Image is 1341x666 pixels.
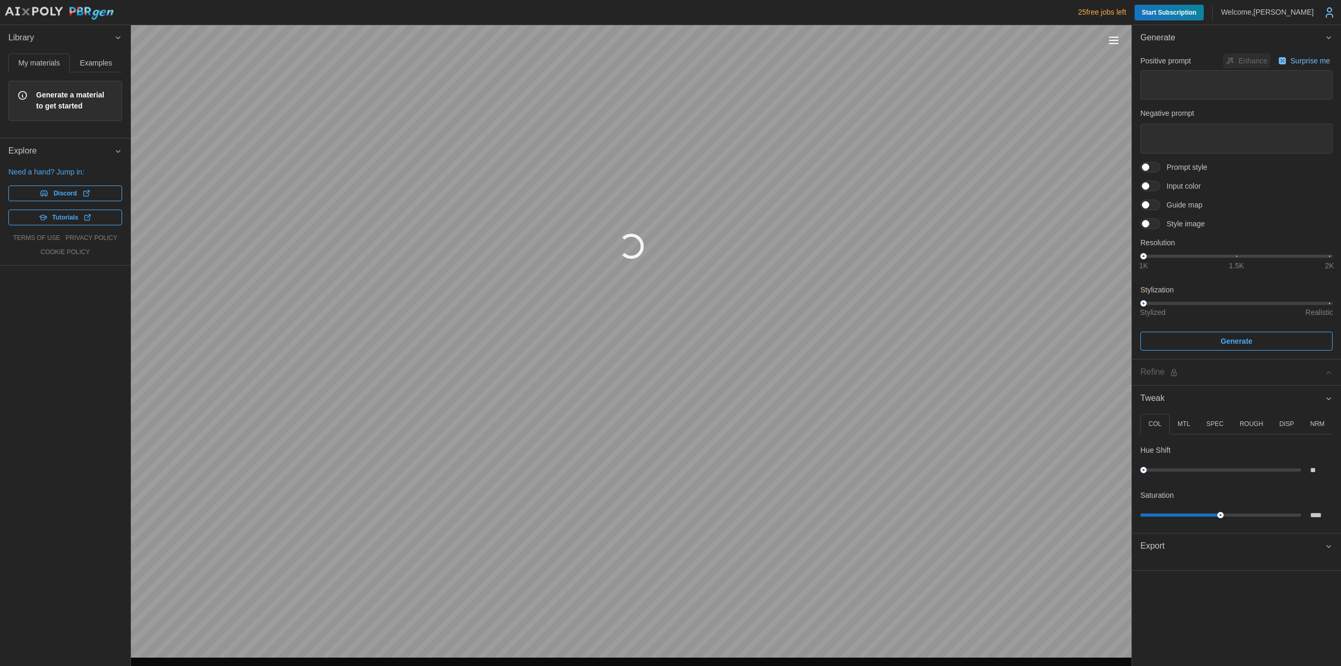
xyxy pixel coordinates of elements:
div: Generate [1132,51,1341,359]
span: Generate a material to get started [36,90,113,112]
span: Tutorials [52,210,79,225]
span: Export [1140,533,1325,559]
span: Examples [80,59,112,67]
p: ROUGH [1240,420,1263,429]
div: Tweak [1132,411,1341,533]
span: Generate [1221,332,1252,350]
p: Hue Shift [1140,445,1171,455]
button: Tweak [1132,386,1341,411]
span: My materials [18,59,60,67]
span: Start Subscription [1142,5,1196,20]
button: Generate [1140,332,1333,351]
a: privacy policy [65,234,117,243]
p: Enhance [1238,56,1269,66]
span: Tweak [1140,386,1325,411]
p: Negative prompt [1140,108,1333,118]
p: Need a hand? Jump in: [8,167,122,177]
p: Positive prompt [1140,56,1191,66]
a: terms of use [13,234,60,243]
button: Generate [1132,25,1341,51]
span: Input color [1160,181,1201,191]
p: NRM [1310,420,1324,429]
img: AIxPoly PBRgen [4,6,114,20]
button: Surprise me [1276,53,1333,68]
a: Start Subscription [1135,5,1204,20]
span: Style image [1160,219,1205,229]
a: cookie policy [40,248,90,257]
p: Resolution [1140,237,1333,248]
p: Welcome, [PERSON_NAME] [1221,7,1314,17]
span: Prompt style [1160,162,1207,172]
p: DISP [1279,420,1294,429]
button: Enhance [1223,53,1270,68]
span: Guide map [1160,200,1202,210]
p: Stylization [1140,285,1333,295]
span: Generate [1140,25,1325,51]
button: Toggle viewport controls [1106,33,1121,48]
p: MTL [1178,420,1190,429]
span: Library [8,25,114,51]
p: Saturation [1140,490,1174,500]
p: 25 free jobs left [1078,7,1126,17]
span: Explore [8,138,114,164]
button: Refine [1132,359,1341,385]
a: Tutorials [8,210,122,225]
div: Refine [1140,366,1325,379]
p: Surprise me [1291,56,1332,66]
p: SPEC [1206,420,1224,429]
button: Export [1132,533,1341,559]
a: Discord [8,185,122,201]
span: Discord [53,186,77,201]
p: COL [1148,420,1161,429]
div: Export [1132,559,1341,570]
